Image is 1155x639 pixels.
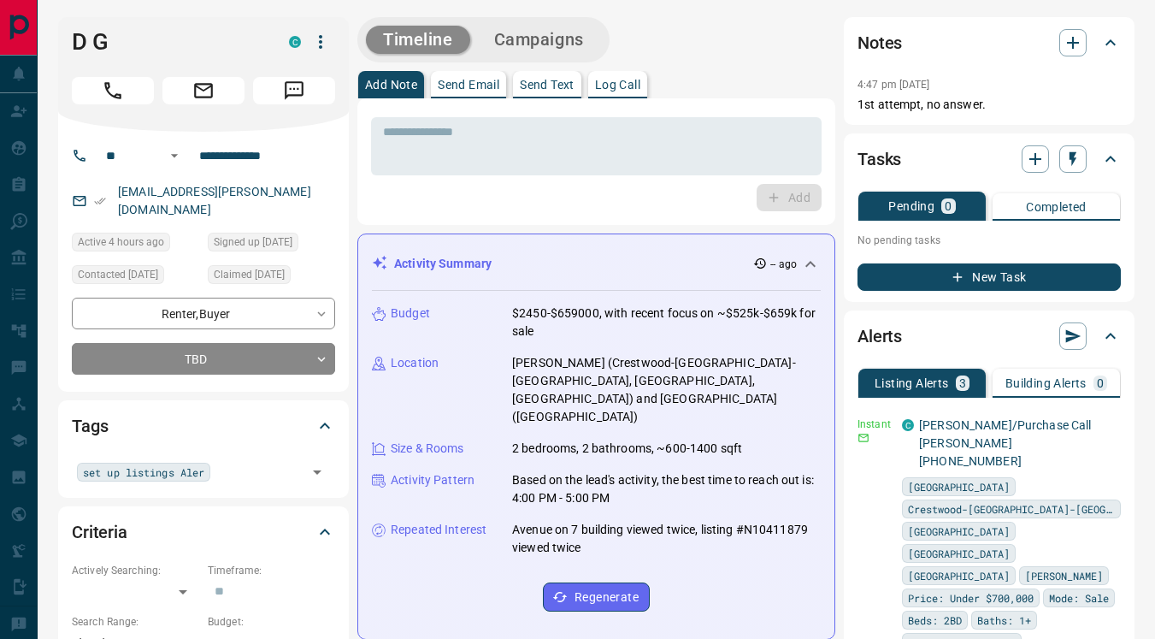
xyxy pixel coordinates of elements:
span: Message [253,77,335,104]
a: [EMAIL_ADDRESS][PERSON_NAME][DOMAIN_NAME] [118,185,311,216]
span: Beds: 2BD [908,612,962,629]
a: [PERSON_NAME]/Purchase Call [PERSON_NAME] [PHONE_NUMBER] [919,418,1092,468]
p: $2450-$659000, with recent focus on ~$525k-$659k for sale [512,305,821,340]
svg: Email Verified [94,195,106,207]
button: New Task [857,263,1121,291]
div: Tags [72,405,335,447]
p: Search Range: [72,614,199,630]
span: Baths: 1+ [977,612,1031,629]
div: Alerts [857,316,1121,357]
p: 4:47 pm [DATE] [857,79,930,91]
p: Instant [857,417,892,432]
div: condos.ca [902,419,914,431]
h1: D G [72,28,263,56]
span: Mode: Sale [1049,589,1109,606]
p: -- ago [770,257,797,272]
p: 2 bedrooms, 2 bathrooms, ~600-1400 sqft [512,440,742,458]
p: Pending [888,200,934,212]
p: 0 [1097,377,1104,389]
button: Timeline [366,26,470,54]
h2: Criteria [72,518,127,546]
p: Activity Pattern [391,471,474,489]
button: Campaigns [477,26,601,54]
p: No pending tasks [857,228,1121,253]
p: Repeated Interest [391,521,486,539]
div: Mon Oct 23 2017 [208,233,335,257]
h2: Tags [72,412,108,440]
h2: Alerts [857,322,902,350]
span: [GEOGRAPHIC_DATA] [908,545,1010,562]
span: Claimed [DATE] [214,266,285,283]
button: Open [164,145,185,166]
p: Completed [1026,201,1087,213]
p: [PERSON_NAME] (Crestwood-[GEOGRAPHIC_DATA]-[GEOGRAPHIC_DATA], [GEOGRAPHIC_DATA], [GEOGRAPHIC_DATA... [512,354,821,426]
span: [GEOGRAPHIC_DATA] [908,478,1010,495]
p: Listing Alerts [875,377,949,389]
div: Sun Oct 02 2022 [72,265,199,289]
p: 3 [959,377,966,389]
p: Budget: [208,614,335,630]
span: Price: Under $700,000 [908,589,1034,606]
p: Based on the lead's activity, the best time to reach out is: 4:00 PM - 5:00 PM [512,471,821,507]
span: [GEOGRAPHIC_DATA] [908,523,1010,540]
p: Timeframe: [208,563,335,578]
svg: Email [857,432,869,444]
span: Signed up [DATE] [214,234,292,251]
p: Avenue on 7 building viewed twice, listing #N10411879 viewed twice [512,521,821,557]
span: Call [72,77,154,104]
p: Send Text [520,79,575,91]
p: 1st attempt, no answer. [857,96,1121,114]
span: Active 4 hours ago [78,234,164,251]
div: Renter , Buyer [72,298,335,329]
div: Tasks [857,139,1121,180]
p: Building Alerts [1005,377,1087,389]
p: Log Call [595,79,640,91]
div: Criteria [72,512,335,553]
p: 0 [945,200,952,212]
p: Add Note [365,79,417,91]
h2: Tasks [857,145,901,173]
button: Regenerate [543,583,650,612]
p: Send Email [438,79,499,91]
p: Budget [391,305,430,322]
div: Notes [857,22,1121,63]
span: Crestwood-[GEOGRAPHIC_DATA]-[GEOGRAPHIC_DATA] [908,500,1115,518]
div: Mon Nov 18 2024 [208,265,335,289]
span: [PERSON_NAME] [1025,567,1103,584]
p: Size & Rooms [391,440,464,458]
div: Tue Oct 14 2025 [72,233,199,257]
span: [GEOGRAPHIC_DATA] [908,567,1010,584]
p: Location [391,354,439,372]
span: Email [162,77,245,104]
div: Activity Summary-- ago [372,248,821,280]
button: Open [305,460,329,484]
div: TBD [72,343,335,375]
span: set up listings Aler [83,464,204,481]
h2: Notes [857,29,902,56]
p: Actively Searching: [72,563,199,578]
span: Contacted [DATE] [78,266,158,283]
p: Activity Summary [394,255,492,273]
div: condos.ca [289,36,301,48]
